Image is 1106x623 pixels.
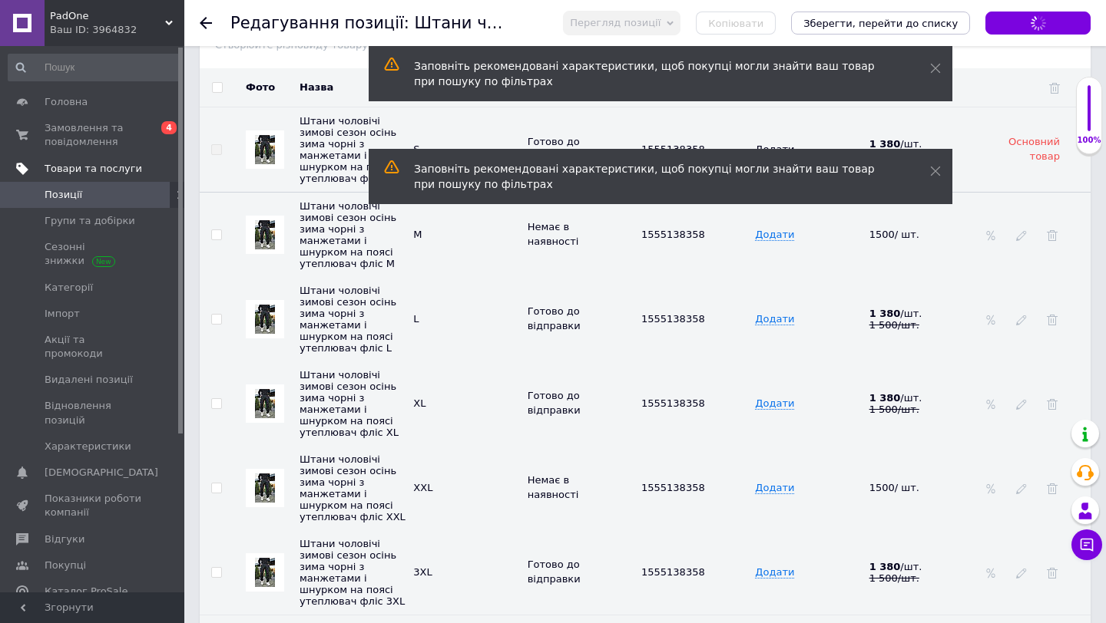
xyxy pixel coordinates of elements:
[570,17,661,28] span: Перегляд позиції
[869,482,919,493] span: 1500/ шт.
[45,281,93,295] span: Категорії
[45,373,133,387] span: Видалені позиції
[869,404,952,415] div: 1 500 / шт.
[1008,136,1060,161] span: Основний товар
[413,313,419,325] span: L
[528,305,581,331] span: Готово до відправки
[528,474,579,499] span: Немає в наявності
[45,333,142,361] span: Акції та промокоди
[755,566,794,578] span: Додати
[45,585,127,598] span: Каталог ProSale
[803,18,958,29] i: Зберегти, перейти до списку
[45,466,158,480] span: [DEMOGRAPHIC_DATA]
[45,559,86,572] span: Покупці
[869,392,901,404] b: 1 380
[161,121,177,134] span: 4
[45,307,80,321] span: Імпорт
[1077,135,1101,146] div: 100%
[641,313,705,325] span: 1555138358
[414,161,892,192] div: Заповніть рекомендовані характеристики, щоб покупці могли знайти ваш товар при пошуку по фільтрах
[413,397,426,409] span: XL
[869,392,952,404] div: / шт.
[8,54,181,81] input: Пошук
[300,200,396,269] span: Назву успадковано від основного товару
[413,229,422,240] span: M
[50,9,165,23] span: PаdOne
[869,561,901,572] b: 1 380
[300,115,396,184] span: Штани чоловічі зимові сезон осінь зима чорні з манжетами і шнурком на поясі утеплювач фліс
[28,57,273,87] span: Всегда рады видеть вас в нашем магазине 🤍
[869,308,952,319] div: / шт.
[869,308,901,319] b: 1 380
[528,221,579,246] span: Немає в наявності
[300,453,406,522] span: Назву успадковано від основного товару
[869,319,952,331] div: 1 500 / шт.
[641,397,705,409] span: 1555138358
[15,127,287,240] span: Якщо ви шукаєте зручні, стильні та теплі штани для холодної пори року, зверніть увагу на . Завдяк...
[300,285,396,354] span: Назву успадковано від основного товару
[45,240,142,268] span: Сезонні знижки
[45,121,142,149] span: Замовлення та повідомлення
[43,101,105,114] strong: Контакты:
[300,369,399,438] span: Назву успадковано від основного товару
[755,482,794,494] span: Додати
[755,397,794,410] span: Додати
[234,68,296,107] th: Фото
[28,101,245,147] span: 📞 [PERSON_NAME]: (Viber)
[641,566,705,578] span: 1555138358
[300,538,405,607] span: Назву успадковано від основного товару
[791,12,970,35] button: Зберегти, перейти до списку
[45,399,142,427] span: Відновлення позицій
[1076,77,1102,154] div: 100% Якість заповнення
[200,17,212,29] div: Повернутися назад
[45,492,142,519] span: Показники роботи компанії
[45,162,142,176] span: Товари та послуги
[869,229,919,240] span: 1500/ шт.
[45,214,135,228] span: Групи та добірки
[869,561,952,572] div: / шт.
[869,572,952,584] div: 1 500 / шт.
[528,390,581,415] span: Готово до відправки
[296,68,409,107] th: Назва
[413,482,432,493] span: XXL
[1071,529,1102,560] button: Чат з покупцем
[755,229,794,241] span: Додати
[28,13,267,43] span: Если у вас возникнут вопросы, вы можете связаться с нами для уточнения.
[45,532,84,546] span: Відгуки
[40,25,265,102] strong: Штани чоловічі зимові сезон осінь зима чорні з манжетами і шнурком на поясі утеплювач фліс
[45,188,82,202] span: Позиції
[50,23,184,37] div: Ваш ID: 3964832
[414,58,892,89] div: Заповніть рекомендовані характеристики, щоб покупці могли знайти ваш товар при пошуку по фільтрах
[45,440,131,453] span: Характеристики
[15,160,263,190] strong: чоловічі зимові штани з манжетами та шнурком на поясі
[641,229,705,240] span: 1555138358
[755,313,794,325] span: Додати
[413,566,432,578] span: 3XL
[528,559,581,584] span: Готово до відправки
[132,117,245,130] strong: [PHONE_NUMBER]
[45,95,88,109] span: Головна
[641,482,705,493] span: 1555138358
